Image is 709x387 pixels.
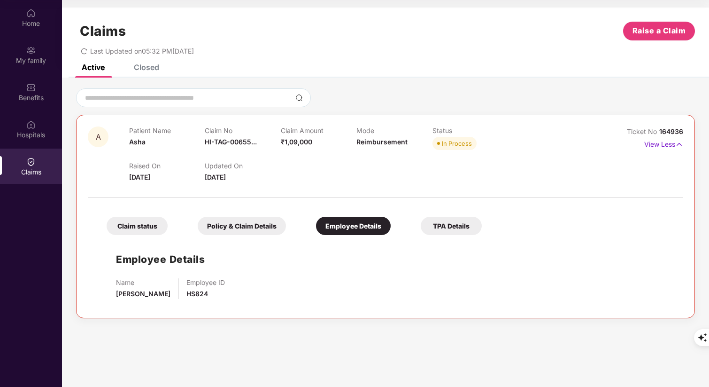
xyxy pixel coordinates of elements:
[26,120,36,129] img: svg+xml;base64,PHN2ZyBpZD0iSG9zcGl0YWxzIiB4bWxucz0iaHR0cDovL3d3dy53My5vcmcvMjAwMC9zdmciIHdpZHRoPS...
[281,126,356,134] p: Claim Amount
[205,138,257,146] span: HI-TAG-00655...
[80,23,126,39] h1: Claims
[356,126,432,134] p: Mode
[627,127,659,135] span: Ticket No
[316,217,391,235] div: Employee Details
[96,133,101,141] span: A
[129,173,150,181] span: [DATE]
[116,252,205,267] h1: Employee Details
[205,173,226,181] span: [DATE]
[26,157,36,166] img: svg+xml;base64,PHN2ZyBpZD0iQ2xhaW0iIHhtbG5zPSJodHRwOi8vd3d3LnczLm9yZy8yMDAwL3N2ZyIgd2lkdGg9IjIwIi...
[107,217,168,235] div: Claim status
[659,127,683,135] span: 164936
[116,278,170,286] p: Name
[186,290,208,298] span: HS824
[90,47,194,55] span: Last Updated on 05:32 PM[DATE]
[675,139,683,150] img: svg+xml;base64,PHN2ZyB4bWxucz0iaHR0cDovL3d3dy53My5vcmcvMjAwMC9zdmciIHdpZHRoPSIxNyIgaGVpZ2h0PSIxNy...
[26,8,36,18] img: svg+xml;base64,PHN2ZyBpZD0iSG9tZSIgeG1sbnM9Imh0dHA6Ly93d3cudzMub3JnLzIwMDAvc3ZnIiB3aWR0aD0iMjAiIG...
[442,139,472,148] div: In Process
[129,126,205,134] p: Patient Name
[356,138,408,146] span: Reimbursement
[295,94,303,102] img: svg+xml;base64,PHN2ZyBpZD0iU2VhcmNoLTMyeDMyIiB4bWxucz0iaHR0cDovL3d3dy53My5vcmcvMjAwMC9zdmciIHdpZH...
[116,290,170,298] span: [PERSON_NAME]
[644,137,683,150] p: View Less
[623,22,695,40] button: Raise a Claim
[129,138,146,146] span: Asha
[432,126,508,134] p: Status
[205,126,280,134] p: Claim No
[81,47,87,55] span: redo
[632,25,686,37] span: Raise a Claim
[82,63,105,72] div: Active
[129,162,205,170] p: Raised On
[281,138,312,146] span: ₹1,09,000
[421,217,482,235] div: TPA Details
[186,278,225,286] p: Employee ID
[134,63,159,72] div: Closed
[198,217,286,235] div: Policy & Claim Details
[205,162,280,170] p: Updated On
[26,83,36,92] img: svg+xml;base64,PHN2ZyBpZD0iQmVuZWZpdHMiIHhtbG5zPSJodHRwOi8vd3d3LnczLm9yZy8yMDAwL3N2ZyIgd2lkdGg9Ij...
[26,46,36,55] img: svg+xml;base64,PHN2ZyB3aWR0aD0iMjAiIGhlaWdodD0iMjAiIHZpZXdCb3g9IjAgMCAyMCAyMCIgZmlsbD0ibm9uZSIgeG...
